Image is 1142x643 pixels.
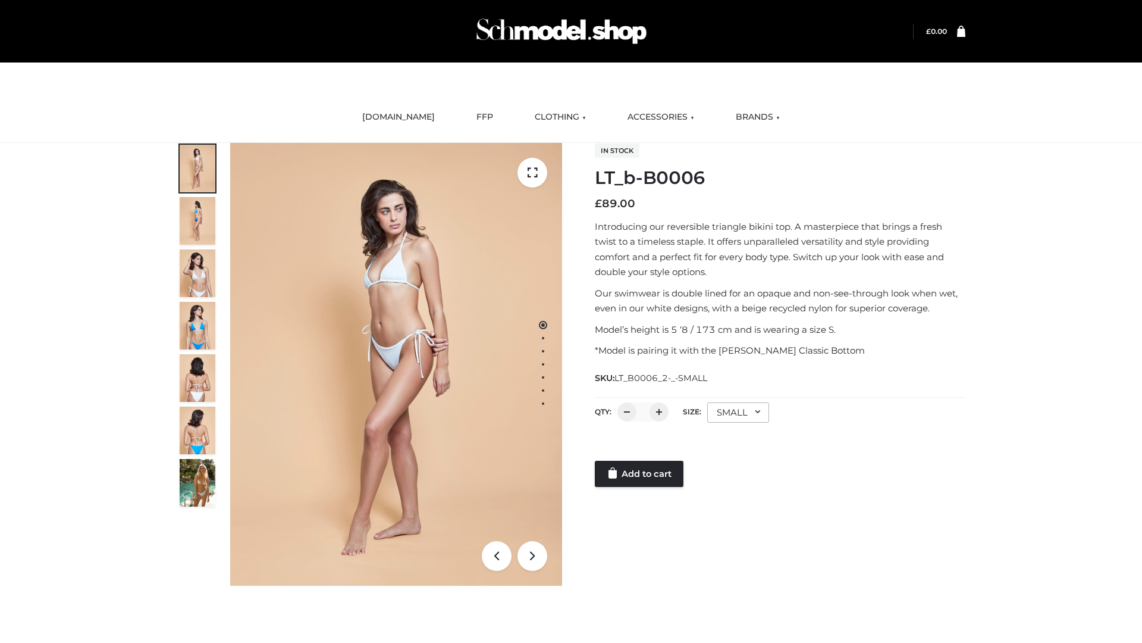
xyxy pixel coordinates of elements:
[180,197,215,245] img: ArielClassicBikiniTop_CloudNine_AzureSky_OW114ECO_2-scaled.jpg
[926,27,947,36] bdi: 0.00
[472,8,651,55] img: Schmodel Admin 964
[707,402,769,423] div: SMALL
[727,104,789,130] a: BRANDS
[595,167,965,189] h1: LT_b-B0006
[595,197,635,210] bdi: 89.00
[595,343,965,358] p: *Model is pairing it with the [PERSON_NAME] Classic Bottom
[614,373,707,383] span: LT_B0006_2-_-SMALL
[353,104,444,130] a: [DOMAIN_NAME]
[180,354,215,402] img: ArielClassicBikiniTop_CloudNine_AzureSky_OW114ECO_7-scaled.jpg
[926,27,931,36] span: £
[180,302,215,349] img: ArielClassicBikiniTop_CloudNine_AzureSky_OW114ECO_4-scaled.jpg
[595,219,965,280] p: Introducing our reversible triangle bikini top. A masterpiece that brings a fresh twist to a time...
[683,407,701,416] label: Size:
[180,145,215,192] img: ArielClassicBikiniTop_CloudNine_AzureSky_OW114ECO_1-scaled.jpg
[230,143,562,586] img: ArielClassicBikiniTop_CloudNine_AzureSky_OW114ECO_1
[526,104,595,130] a: CLOTHING
[595,286,965,316] p: Our swimwear is double lined for an opaque and non-see-through look when wet, even in our white d...
[180,249,215,297] img: ArielClassicBikiniTop_CloudNine_AzureSky_OW114ECO_3-scaled.jpg
[180,407,215,454] img: ArielClassicBikiniTop_CloudNine_AzureSky_OW114ECO_8-scaled.jpg
[595,322,965,338] p: Model’s height is 5 ‘8 / 173 cm and is wearing a size S.
[619,104,703,130] a: ACCESSORIES
[595,197,602,210] span: £
[595,461,683,487] a: Add to cart
[595,143,639,158] span: In stock
[180,459,215,507] img: Arieltop_CloudNine_AzureSky2.jpg
[595,407,611,416] label: QTY:
[468,104,502,130] a: FFP
[926,27,947,36] a: £0.00
[595,371,708,385] span: SKU:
